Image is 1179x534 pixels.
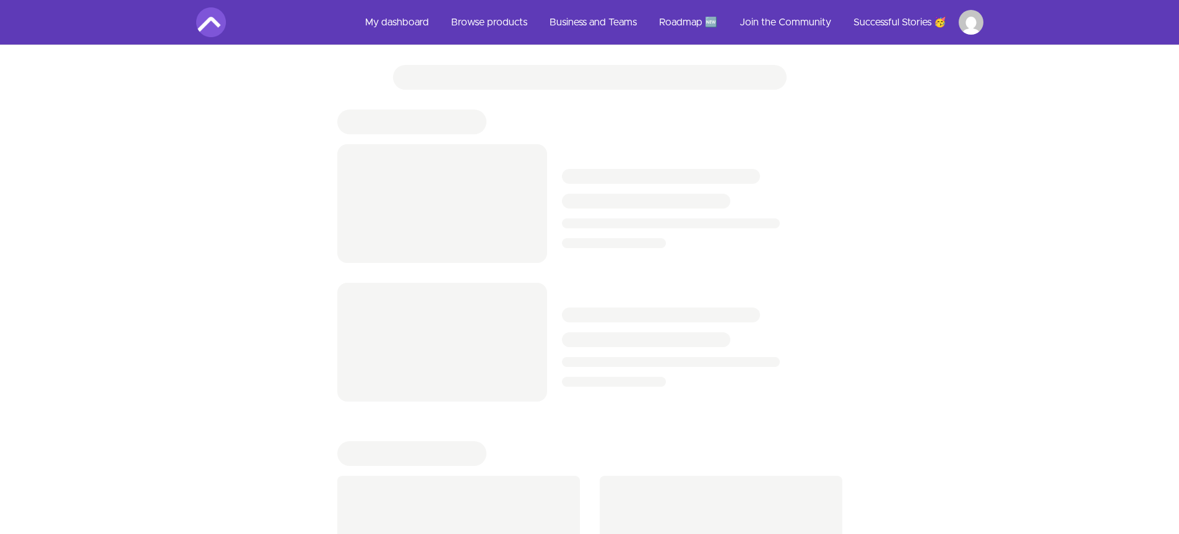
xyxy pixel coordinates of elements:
[730,7,841,37] a: Join the Community
[649,7,727,37] a: Roadmap 🆕
[196,7,226,37] img: Amigoscode logo
[441,7,537,37] a: Browse products
[540,7,647,37] a: Business and Teams
[355,7,439,37] a: My dashboard
[844,7,956,37] a: Successful Stories 🥳
[959,10,983,35] img: Profile image for David Carlin
[355,7,983,37] nav: Main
